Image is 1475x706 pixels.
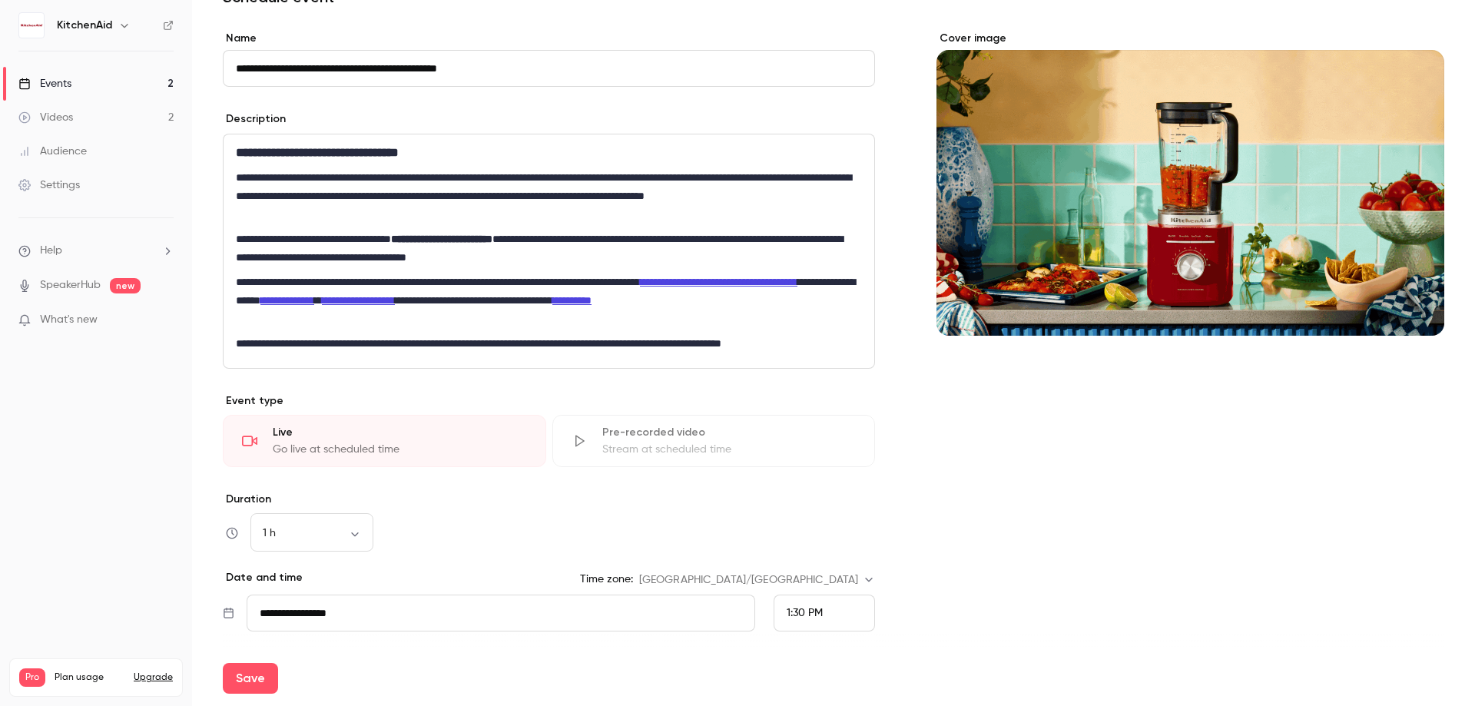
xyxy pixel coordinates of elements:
[55,671,124,684] span: Plan usage
[602,442,857,457] div: Stream at scheduled time
[223,134,875,369] section: description
[223,393,875,409] p: Event type
[40,243,62,259] span: Help
[40,312,98,328] span: What's new
[223,663,278,694] button: Save
[18,177,80,193] div: Settings
[247,595,755,631] input: Tue, Feb 17, 2026
[787,608,823,618] span: 1:30 PM
[602,425,857,440] div: Pre-recorded video
[19,668,45,687] span: Pro
[18,76,71,91] div: Events
[223,570,303,585] p: Date and time
[223,415,546,467] div: LiveGo live at scheduled time
[19,13,44,38] img: KitchenAid
[936,31,1444,46] label: Cover image
[273,425,527,440] div: Live
[18,144,87,159] div: Audience
[18,243,174,259] li: help-dropdown-opener
[134,671,173,684] button: Upgrade
[774,595,875,631] div: From
[250,525,373,541] div: 1 h
[580,572,633,587] label: Time zone:
[223,31,875,46] label: Name
[40,277,101,293] a: SpeakerHub
[639,572,876,588] div: [GEOGRAPHIC_DATA]/[GEOGRAPHIC_DATA]
[936,31,1444,336] section: Cover image
[18,110,73,125] div: Videos
[224,134,874,368] div: editor
[57,18,112,33] h6: KitchenAid
[223,492,875,507] label: Duration
[155,313,174,327] iframe: Noticeable Trigger
[552,415,876,467] div: Pre-recorded videoStream at scheduled time
[223,111,286,127] label: Description
[110,278,141,293] span: new
[273,442,527,457] div: Go live at scheduled time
